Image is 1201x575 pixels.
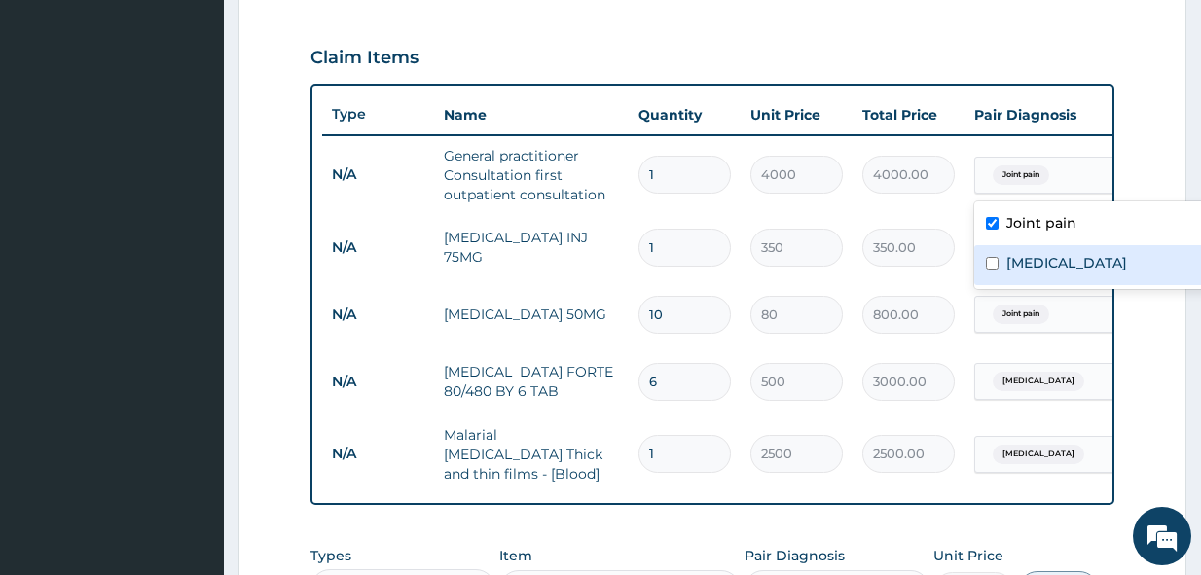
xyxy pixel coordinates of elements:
td: N/A [322,297,434,333]
th: Total Price [853,95,964,134]
div: Chat with us now [101,109,327,134]
label: Unit Price [933,546,1003,565]
td: [MEDICAL_DATA] FORTE 80/480 BY 6 TAB [434,352,629,411]
div: Minimize live chat window [319,10,366,56]
label: Pair Diagnosis [745,546,845,565]
td: N/A [322,436,434,472]
td: [MEDICAL_DATA] INJ 75MG [434,218,629,276]
h3: Claim Items [310,48,419,69]
span: Joint pain [993,165,1049,185]
td: N/A [322,230,434,266]
textarea: Type your message and hit 'Enter' [10,375,371,443]
th: Type [322,96,434,132]
span: [MEDICAL_DATA] [993,372,1084,391]
td: Malarial [MEDICAL_DATA] Thick and thin films - [Blood] [434,415,629,493]
td: N/A [322,364,434,400]
th: Quantity [629,95,741,134]
th: Unit Price [741,95,853,134]
th: Name [434,95,629,134]
span: We're online! [113,166,269,363]
span: Joint pain [993,305,1049,324]
img: d_794563401_company_1708531726252_794563401 [36,97,79,146]
td: [MEDICAL_DATA] 50MG [434,295,629,334]
td: N/A [322,157,434,193]
label: Item [499,546,532,565]
span: [MEDICAL_DATA] [993,445,1084,464]
td: General practitioner Consultation first outpatient consultation [434,136,629,214]
label: [MEDICAL_DATA] [1006,253,1127,272]
label: Types [310,548,351,564]
th: Pair Diagnosis [964,95,1179,134]
label: Joint pain [1006,213,1076,233]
